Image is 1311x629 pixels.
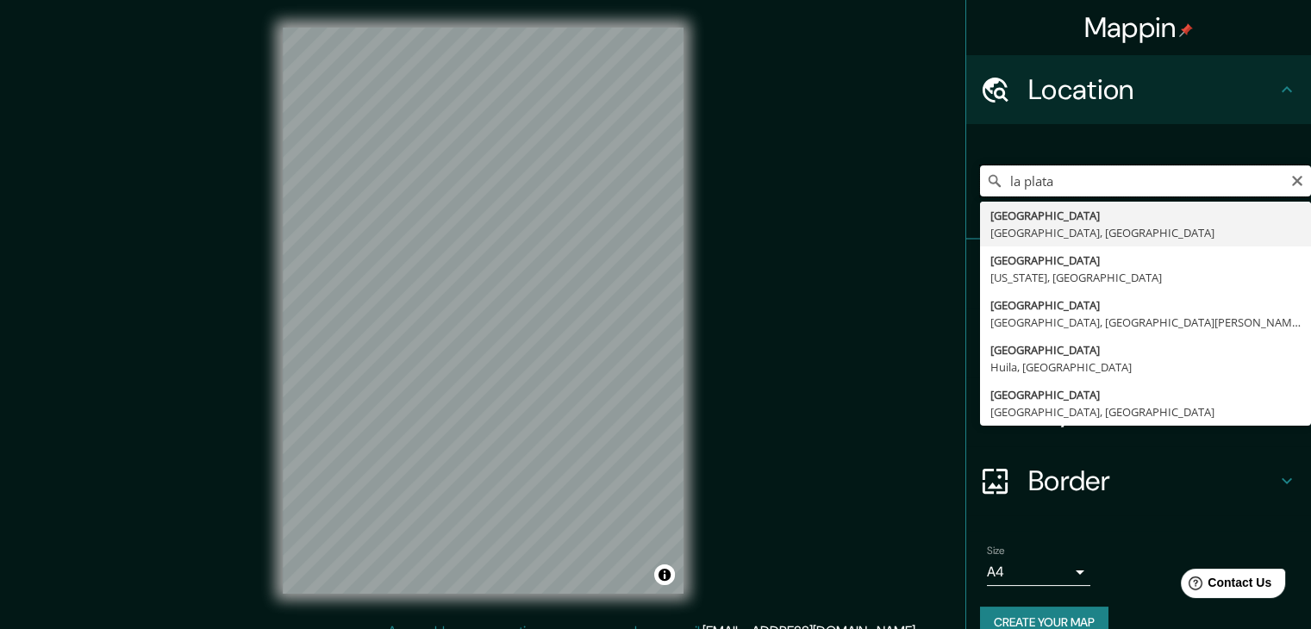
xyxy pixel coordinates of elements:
[980,165,1311,196] input: Pick your city or area
[990,207,1301,224] div: [GEOGRAPHIC_DATA]
[966,308,1311,377] div: Style
[987,558,1090,586] div: A4
[1028,395,1277,429] h4: Layout
[990,296,1301,314] div: [GEOGRAPHIC_DATA]
[1028,464,1277,498] h4: Border
[966,377,1311,446] div: Layout
[1179,23,1193,37] img: pin-icon.png
[654,564,675,585] button: Toggle attribution
[1084,10,1194,45] h4: Mappin
[990,341,1301,358] div: [GEOGRAPHIC_DATA]
[966,446,1311,515] div: Border
[990,224,1301,241] div: [GEOGRAPHIC_DATA], [GEOGRAPHIC_DATA]
[283,28,684,594] canvas: Map
[966,55,1311,124] div: Location
[990,358,1301,376] div: Huila, [GEOGRAPHIC_DATA]
[990,386,1301,403] div: [GEOGRAPHIC_DATA]
[990,403,1301,420] div: [GEOGRAPHIC_DATA], [GEOGRAPHIC_DATA]
[987,544,1005,558] label: Size
[990,269,1301,286] div: [US_STATE], [GEOGRAPHIC_DATA]
[1028,72,1277,107] h4: Location
[966,240,1311,308] div: Pins
[990,252,1301,269] div: [GEOGRAPHIC_DATA]
[990,314,1301,331] div: [GEOGRAPHIC_DATA], [GEOGRAPHIC_DATA][PERSON_NAME], [GEOGRAPHIC_DATA]
[1290,171,1304,188] button: Clear
[1158,562,1292,610] iframe: Help widget launcher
